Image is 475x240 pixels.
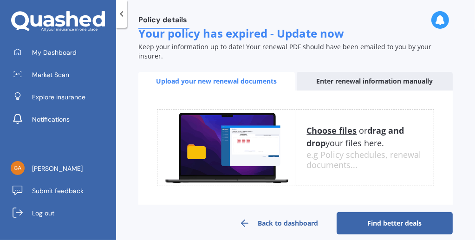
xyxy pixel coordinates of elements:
[7,43,116,62] a: My Dashboard
[32,70,69,79] span: Market Scan
[7,110,116,129] a: Notifications
[157,110,296,186] img: upload.de96410c8ce839c3fdd5.gif
[221,212,337,234] a: Back to dashboard
[32,186,84,195] span: Submit feedback
[32,208,54,218] span: Log out
[32,164,83,173] span: [PERSON_NAME]
[11,161,25,175] img: cab9268d4c7f3b5c17bf9cd5f30d022c
[7,204,116,222] a: Log out
[138,15,189,28] span: Policy details
[138,72,295,91] div: Upload your new renewal documents
[7,159,116,178] a: [PERSON_NAME]
[337,212,453,234] a: Find better deals
[307,150,434,170] div: e.g Policy schedules, renewal documents...
[138,42,431,60] span: Keep your information up to date! Your renewal PDF should have been emailed to you by your insurer.
[138,26,344,41] span: Your policy has expired - Update now
[307,125,357,136] u: Choose files
[7,88,116,106] a: Explore insurance
[32,48,77,57] span: My Dashboard
[7,182,116,200] a: Submit feedback
[32,92,85,102] span: Explore insurance
[7,65,116,84] a: Market Scan
[32,115,70,124] span: Notifications
[297,72,453,91] div: Enter renewal information manually
[307,125,404,149] span: or your files here.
